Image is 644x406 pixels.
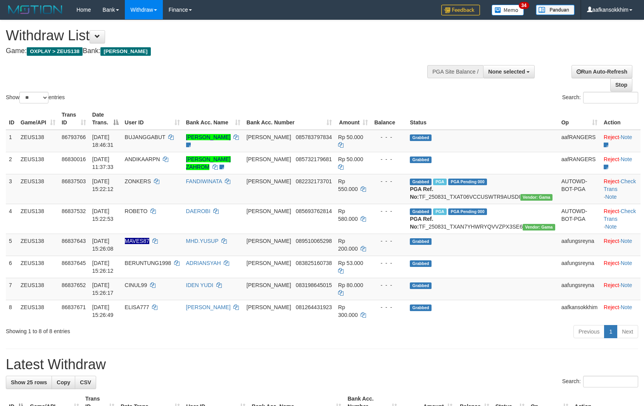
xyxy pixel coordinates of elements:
[296,282,332,288] span: Copy 083198645015 to clipboard
[62,282,86,288] span: 86837652
[605,224,617,230] a: Note
[601,174,641,204] td: · ·
[92,260,114,274] span: [DATE] 15:26:12
[296,156,332,162] span: Copy 085732179681 to clipboard
[125,156,160,162] span: ANDIKAARPN
[243,108,335,130] th: Bank Acc. Number: activate to sort column ascending
[410,216,433,230] b: PGA Ref. No:
[374,259,404,267] div: - - -
[448,179,487,185] span: PGA Pending
[621,304,632,310] a: Note
[374,207,404,215] div: - - -
[558,204,601,234] td: AUTOWD-BOT-PGA
[186,260,221,266] a: ADRIANSYAH
[583,376,638,387] input: Search:
[57,379,70,385] span: Copy
[604,238,619,244] a: Reject
[604,208,636,222] a: Check Trans
[62,238,86,244] span: 86837643
[338,260,363,266] span: Rp 53.000
[92,134,114,148] span: [DATE] 18:46:31
[558,152,601,174] td: aafRANGERS
[604,325,617,338] a: 1
[17,204,59,234] td: ZEUS138
[604,282,619,288] a: Reject
[186,156,231,170] a: [PERSON_NAME] ZAHROM
[617,325,638,338] a: Next
[17,278,59,300] td: ZEUS138
[6,4,65,15] img: MOTION_logo.png
[573,325,604,338] a: Previous
[338,238,358,252] span: Rp 200.000
[338,304,358,318] span: Rp 300.000
[186,304,231,310] a: [PERSON_NAME]
[604,156,619,162] a: Reject
[371,108,407,130] th: Balance
[186,134,231,140] a: [PERSON_NAME]
[6,234,17,256] td: 5
[410,179,432,185] span: Grabbed
[583,92,638,103] input: Search:
[186,178,222,184] a: FANDIWINATA
[427,65,483,78] div: PGA Site Balance /
[247,134,291,140] span: [PERSON_NAME]
[338,208,358,222] span: Rp 580.000
[374,155,404,163] div: - - -
[433,179,447,185] span: Marked by aafRornrotha
[62,156,86,162] span: 86830016
[374,303,404,311] div: - - -
[448,208,487,215] span: PGA Pending
[6,300,17,322] td: 8
[75,376,96,389] a: CSV
[125,282,147,288] span: CINUL99
[433,208,447,215] span: Marked by aafRornrotha
[6,256,17,278] td: 6
[17,174,59,204] td: ZEUS138
[610,78,632,91] a: Stop
[17,152,59,174] td: ZEUS138
[571,65,632,78] a: Run Auto-Refresh
[338,156,363,162] span: Rp 50.000
[604,178,636,192] a: Check Trans
[621,134,632,140] a: Note
[125,134,166,140] span: BUJANGGABUT
[247,156,291,162] span: [PERSON_NAME]
[100,47,150,56] span: [PERSON_NAME]
[492,5,524,15] img: Button%20Memo.svg
[6,204,17,234] td: 4
[89,108,122,130] th: Date Trans.: activate to sort column descending
[621,238,632,244] a: Note
[562,92,638,103] label: Search:
[410,208,432,215] span: Grabbed
[410,157,432,163] span: Grabbed
[601,108,641,130] th: Action
[80,379,91,385] span: CSV
[62,178,86,184] span: 86837503
[374,133,404,141] div: - - -
[604,134,619,140] a: Reject
[410,238,432,245] span: Grabbed
[125,238,150,244] span: Nama rekening ada tanda titik/strip, harap diedit
[6,108,17,130] th: ID
[604,304,619,310] a: Reject
[601,234,641,256] td: ·
[6,174,17,204] td: 3
[296,304,332,310] span: Copy 081264431923 to clipboard
[410,260,432,267] span: Grabbed
[338,178,358,192] span: Rp 550.000
[186,238,219,244] a: MHD.YUSUP
[27,47,83,56] span: OXPLAY > ZEUS138
[374,177,404,185] div: - - -
[17,300,59,322] td: ZEUS138
[62,304,86,310] span: 86837671
[296,134,332,140] span: Copy 085783797834 to clipboard
[186,282,214,288] a: IDEN YUDI
[519,2,529,9] span: 34
[601,300,641,322] td: ·
[125,260,171,266] span: BERUNTUNG1998
[6,357,638,372] h1: Latest Withdraw
[374,281,404,289] div: - - -
[483,65,535,78] button: None selected
[6,28,421,43] h1: Withdraw List
[6,92,65,103] label: Show entries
